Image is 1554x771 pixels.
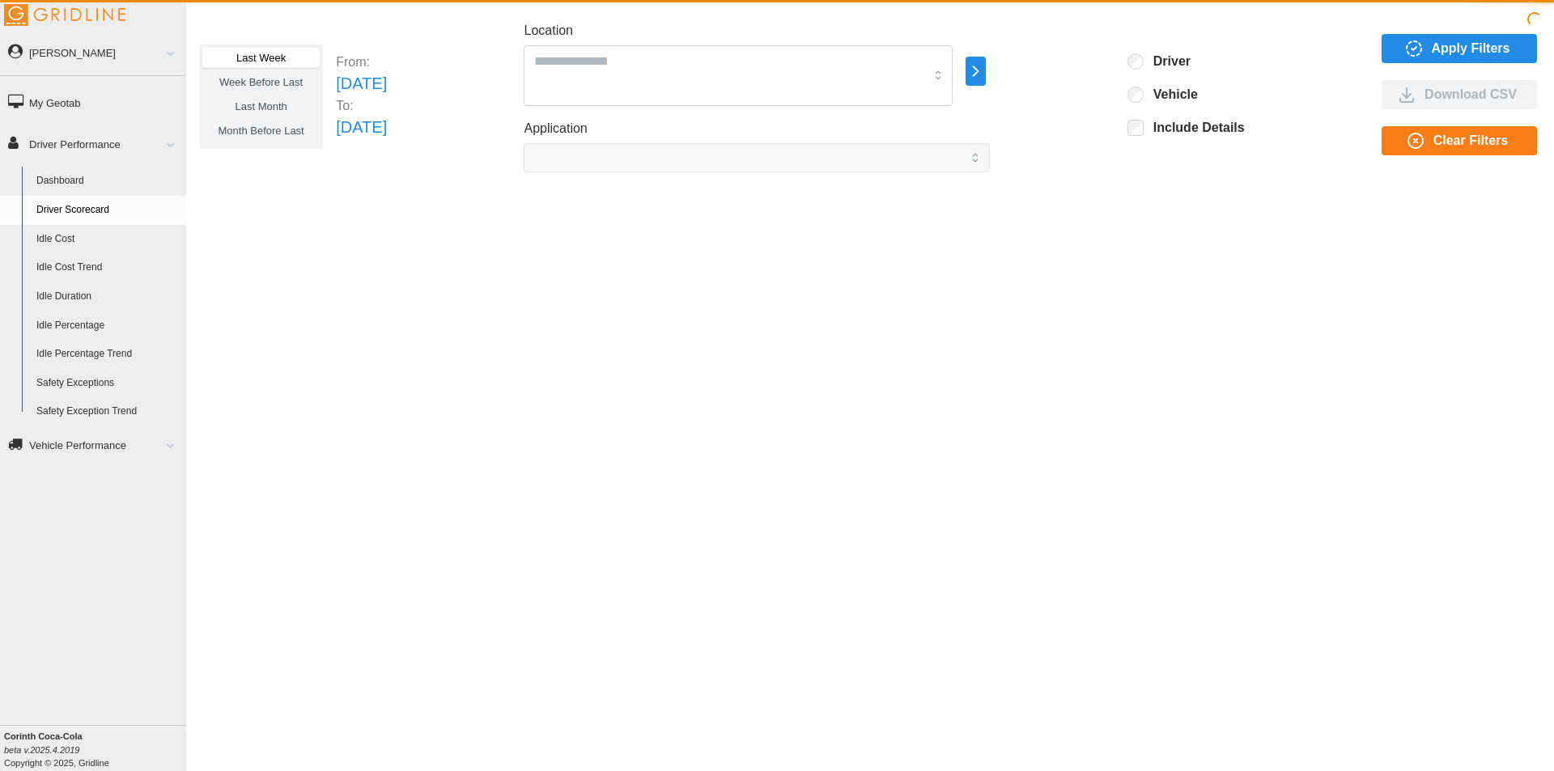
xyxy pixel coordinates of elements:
[1432,35,1510,62] span: Apply Filters
[4,745,79,755] i: beta v.2025.4.2019
[219,125,304,137] span: Month Before Last
[29,196,186,225] a: Driver Scorecard
[29,397,186,426] a: Safety Exception Trend
[1382,34,1537,63] button: Apply Filters
[29,167,186,196] a: Dashboard
[29,369,186,398] a: Safety Exceptions
[1433,127,1508,155] span: Clear Filters
[29,253,186,282] a: Idle Cost Trend
[29,340,186,369] a: Idle Percentage Trend
[4,4,125,26] img: Gridline
[1144,87,1198,103] label: Vehicle
[336,115,387,140] p: [DATE]
[1382,80,1537,109] button: Download CSV
[336,53,387,71] p: From:
[219,76,303,88] span: Week Before Last
[1144,53,1191,70] label: Driver
[29,225,186,254] a: Idle Cost
[29,311,186,341] a: Idle Percentage
[29,282,186,311] a: Idle Duration
[4,730,186,769] div: Copyright © 2025, Gridline
[4,731,83,741] b: Corinth Coca-Cola
[235,100,287,112] span: Last Month
[236,52,286,64] span: Last Week
[524,119,587,139] label: Application
[336,71,387,96] p: [DATE]
[524,21,573,41] label: Location
[1144,120,1245,136] label: Include Details
[1382,126,1537,155] button: Clear Filters
[336,96,387,115] p: To:
[1424,81,1517,108] span: Download CSV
